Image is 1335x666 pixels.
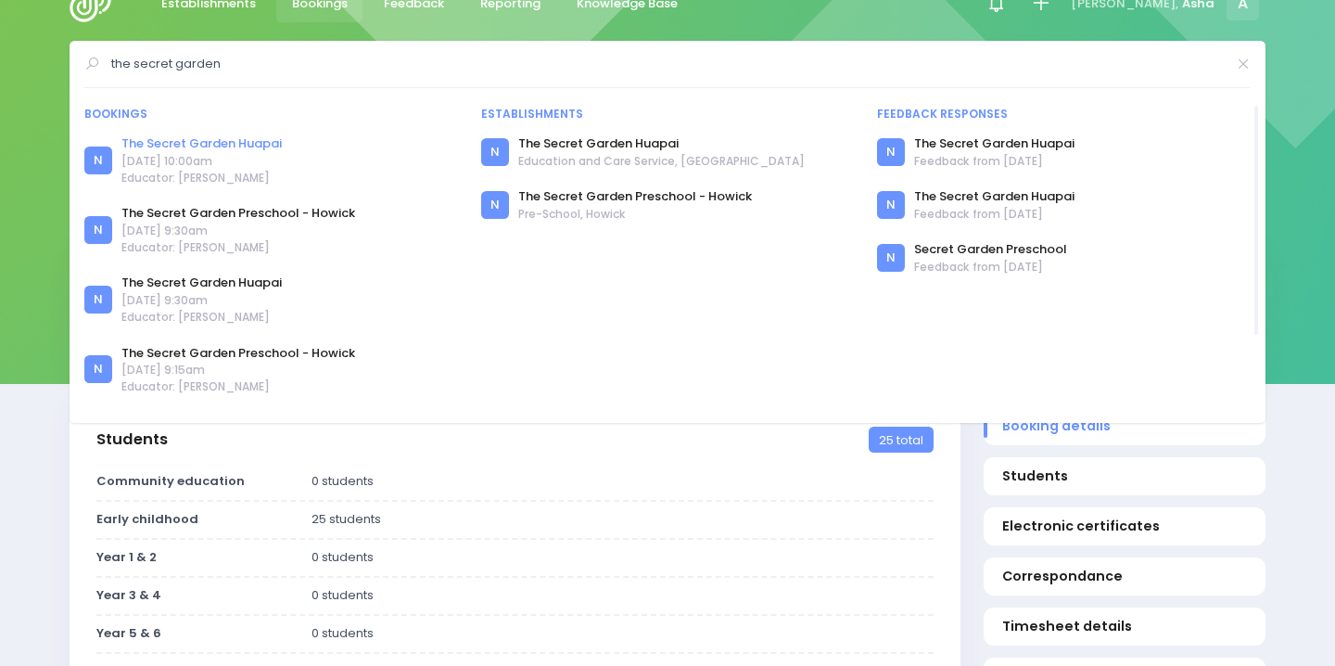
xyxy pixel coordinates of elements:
span: [DATE] 9:30am [121,292,282,309]
div: N [481,138,509,166]
span: Timesheet details [1002,617,1248,636]
span: Booking details [1002,416,1248,436]
a: Students [984,457,1265,495]
a: The Secret Garden Preschool - Howick [121,344,355,363]
a: The Secret Garden Huapai [121,134,282,153]
div: Bookings [84,106,458,122]
a: Secret Garden Preschool [914,240,1067,259]
div: N [84,216,112,244]
a: The Secret Garden Preschool - Howick [121,204,355,223]
strong: Year 1 & 2 [96,548,157,566]
a: Correspondance [984,557,1265,596]
span: Educator: [PERSON_NAME] [121,309,282,326]
a: The Secret Garden Preschool - Howick [518,187,752,206]
span: Education and Care Service, [GEOGRAPHIC_DATA] [518,153,805,170]
a: Timesheet details [984,608,1265,646]
span: Pre-School, Howick [518,206,752,223]
span: Feedback from [DATE] [914,259,1067,275]
span: [DATE] 9:15am [121,362,355,378]
span: Educator: [PERSON_NAME] [121,378,355,395]
h3: Students [96,430,168,449]
span: Students [1002,467,1248,486]
div: N [877,191,905,219]
div: 0 students [300,548,946,567]
div: Feedback responses [877,106,1251,122]
div: 0 students [300,586,946,605]
span: Feedback from [DATE] [914,206,1074,223]
span: [DATE] 9:30am [121,223,355,239]
span: [DATE] 10:00am [121,153,282,170]
a: Electronic certificates [984,507,1265,545]
a: The Secret Garden Huapai [914,134,1074,153]
strong: Year 5 & 6 [96,624,161,642]
div: 0 students [300,624,946,643]
div: Establishments [481,106,855,122]
span: Educator: [PERSON_NAME] [121,239,355,256]
span: 25 total [869,427,934,453]
span: Educator: [PERSON_NAME] [121,170,282,186]
div: N [877,244,905,272]
div: N [84,286,112,314]
div: N [84,147,112,174]
span: Feedback from [DATE] [914,153,1074,170]
strong: Community education [96,472,245,490]
div: 0 students [300,472,946,491]
a: Booking details [984,407,1265,445]
strong: Early childhood [96,510,198,528]
span: Correspondance [1002,567,1248,586]
div: N [84,355,112,383]
div: N [877,138,905,166]
a: The Secret Garden Huapai [518,134,805,153]
strong: Year 3 & 4 [96,586,161,604]
span: Electronic certificates [1002,517,1248,536]
div: N [481,191,509,219]
div: 25 students [300,510,946,529]
input: Search for anything (like establishments, bookings, or feedback) [111,50,1225,78]
a: The Secret Garden Huapai [914,187,1074,206]
a: The Secret Garden Huapai [121,274,282,292]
